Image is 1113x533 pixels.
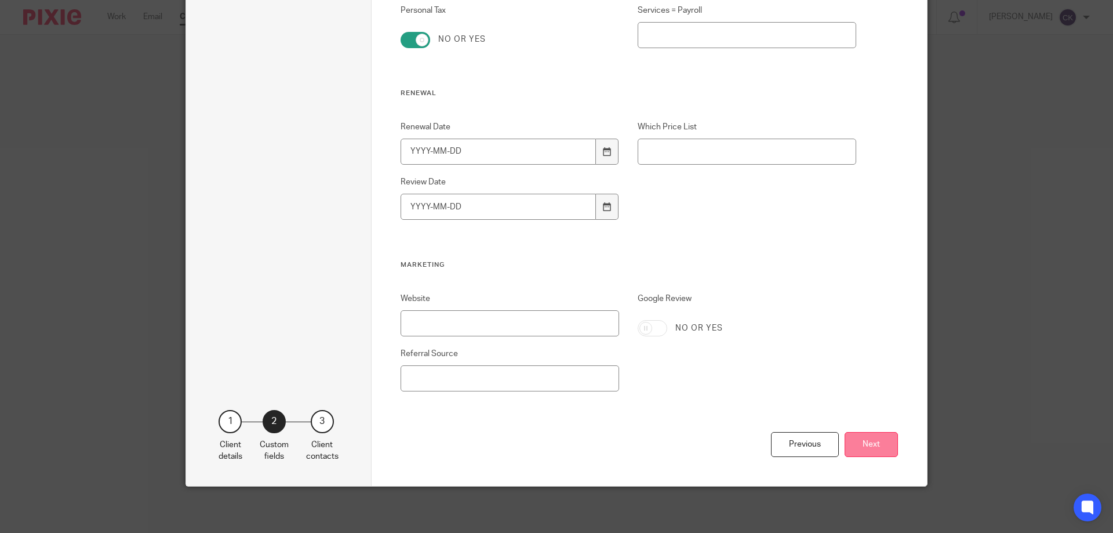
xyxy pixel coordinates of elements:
label: Renewal Date [401,121,620,133]
div: 2 [263,410,286,433]
button: Next [845,432,898,457]
div: Previous [771,432,839,457]
label: Personal Tax [401,5,620,23]
div: 3 [311,410,334,433]
label: Referral Source [401,348,620,360]
div: 1 [219,410,242,433]
h3: Renewal [401,89,857,98]
label: Google Review [638,293,857,311]
label: Website [401,293,620,304]
input: YYYY-MM-DD [401,194,596,220]
label: Services = Payroll [638,5,857,16]
label: No or yes [675,322,723,334]
input: YYYY-MM-DD [401,139,596,165]
label: Review Date [401,176,620,188]
p: Client details [219,439,242,463]
p: Custom fields [260,439,289,463]
h3: Marketing [401,260,857,270]
label: No or yes [438,34,486,45]
p: Client contacts [306,439,339,463]
label: Which Price List [638,121,857,133]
